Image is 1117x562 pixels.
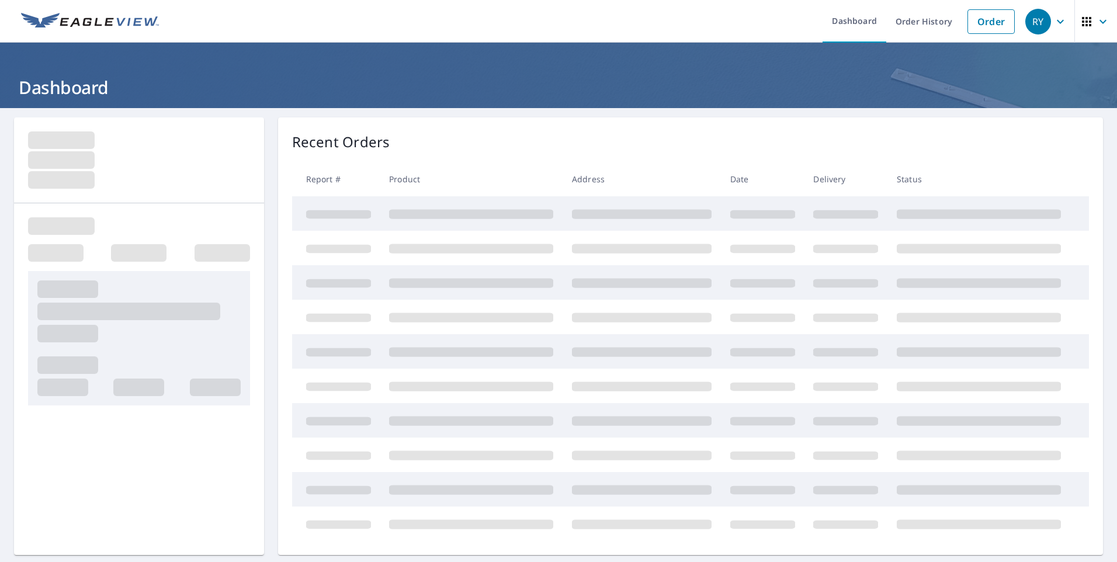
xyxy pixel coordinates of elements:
a: Order [967,9,1015,34]
th: Date [721,162,804,196]
th: Product [380,162,563,196]
th: Report # [292,162,380,196]
p: Recent Orders [292,131,390,152]
h1: Dashboard [14,75,1103,99]
div: RY [1025,9,1051,34]
img: EV Logo [21,13,159,30]
th: Delivery [804,162,887,196]
th: Status [887,162,1070,196]
th: Address [563,162,721,196]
